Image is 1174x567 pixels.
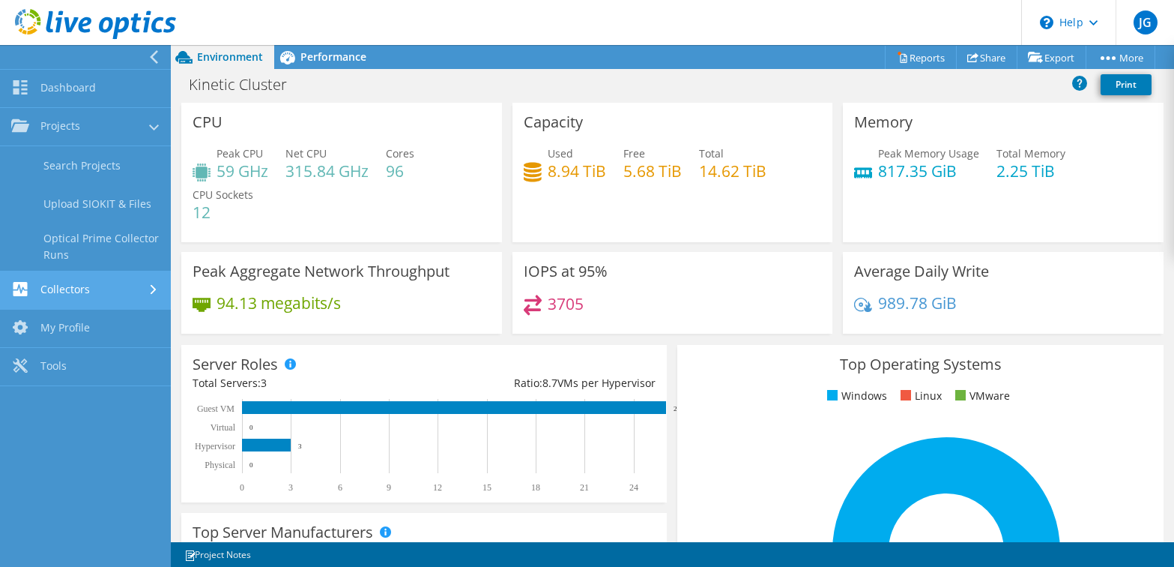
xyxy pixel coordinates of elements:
[548,295,584,312] h4: 3705
[217,295,341,311] h4: 94.13 megabits/s
[699,163,766,179] h4: 14.62 TiB
[996,146,1065,160] span: Total Memory
[193,263,450,280] h3: Peak Aggregate Network Throughput
[338,482,342,493] text: 6
[193,114,223,130] h3: CPU
[387,482,391,493] text: 9
[285,146,327,160] span: Net CPU
[689,356,1152,373] h3: Top Operating Systems
[996,163,1065,179] h4: 2.25 TiB
[300,49,366,64] span: Performance
[951,388,1010,404] li: VMware
[699,146,724,160] span: Total
[878,295,957,311] h4: 989.78 GiB
[580,482,589,493] text: 21
[623,163,682,179] h4: 5.68 TiB
[193,375,424,391] div: Total Servers:
[195,441,235,451] text: Hypervisor
[205,460,235,470] text: Physical
[249,424,253,431] text: 0
[288,482,293,493] text: 3
[1134,10,1158,34] span: JG
[174,545,261,564] a: Project Notes
[240,482,244,493] text: 0
[1040,16,1053,29] svg: \n
[197,403,235,414] text: Guest VM
[1101,74,1152,95] a: Print
[386,163,414,179] h4: 96
[878,146,979,160] span: Peak Memory Usage
[386,146,414,160] span: Cores
[1017,46,1086,69] a: Export
[1086,46,1155,69] a: More
[217,163,268,179] h4: 59 GHz
[193,356,278,373] h3: Server Roles
[197,49,263,64] span: Environment
[193,187,253,202] span: CPU Sockets
[548,146,573,160] span: Used
[548,163,606,179] h4: 8.94 TiB
[193,204,253,220] h4: 12
[482,482,491,493] text: 15
[182,76,310,93] h1: Kinetic Cluster
[211,422,236,433] text: Virtual
[878,163,979,179] h4: 817.35 GiB
[193,524,373,541] h3: Top Server Manufacturers
[897,388,942,404] li: Linux
[524,263,608,280] h3: IOPS at 95%
[217,146,263,160] span: Peak CPU
[298,442,302,450] text: 3
[629,482,638,493] text: 24
[261,376,267,390] span: 3
[285,163,369,179] h4: 315.84 GHz
[956,46,1017,69] a: Share
[424,375,656,391] div: Ratio: VMs per Hypervisor
[854,263,989,280] h3: Average Daily Write
[531,482,540,493] text: 18
[524,114,583,130] h3: Capacity
[542,376,557,390] span: 8.7
[249,461,253,469] text: 0
[433,482,442,493] text: 12
[885,46,957,69] a: Reports
[854,114,913,130] h3: Memory
[623,146,645,160] span: Free
[823,388,887,404] li: Windows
